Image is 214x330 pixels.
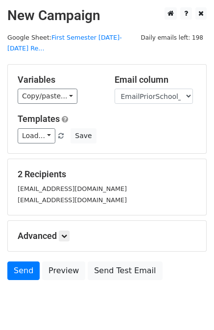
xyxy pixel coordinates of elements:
iframe: Chat Widget [165,283,214,330]
h5: Advanced [18,231,196,241]
a: Send Test Email [88,261,162,280]
h2: New Campaign [7,7,207,24]
a: Load... [18,128,55,143]
h5: 2 Recipients [18,169,196,180]
a: Templates [18,114,60,124]
a: Send [7,261,40,280]
button: Save [71,128,96,143]
a: First Semester [DATE]-[DATE] Re... [7,34,122,52]
a: Daily emails left: 198 [137,34,207,41]
small: [EMAIL_ADDRESS][DOMAIN_NAME] [18,185,127,192]
small: [EMAIL_ADDRESS][DOMAIN_NAME] [18,196,127,204]
small: Google Sheet: [7,34,122,52]
a: Preview [42,261,85,280]
a: Copy/paste... [18,89,77,104]
h5: Email column [115,74,197,85]
span: Daily emails left: 198 [137,32,207,43]
h5: Variables [18,74,100,85]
